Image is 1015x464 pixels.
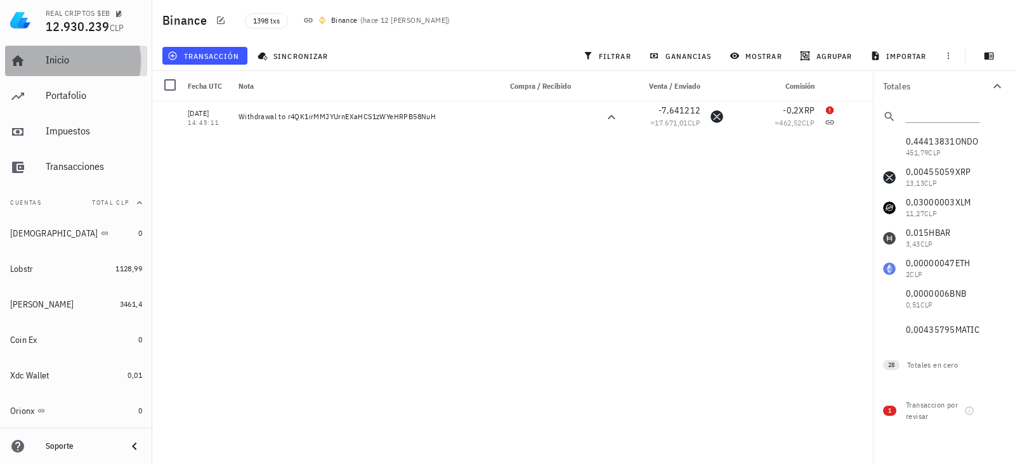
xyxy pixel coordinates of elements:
span: -0,2 [783,105,799,116]
div: Withdrawal to r4QK1irMMJYUrnEXaHCS1zWYeHRPB58NuH [239,112,490,122]
button: importar [865,47,934,65]
span: mostrar [732,51,782,61]
div: Portafolio [46,89,142,101]
span: 0 [138,335,142,344]
div: [DEMOGRAPHIC_DATA] [10,228,98,239]
div: Lobstr [10,264,34,274]
span: 17.671,01 [655,118,688,127]
span: ganancias [652,51,711,61]
span: agrupar [802,51,852,61]
button: Totales [873,71,1015,101]
img: LedgiFi [10,10,30,30]
div: Inicio [46,54,142,66]
span: Fecha UTC [188,81,222,91]
span: 28 [888,360,894,370]
span: hace 12 [PERSON_NAME] [363,15,447,25]
span: 0 [138,406,142,415]
span: CLP [688,118,700,127]
a: Orionx 0 [5,396,147,426]
span: transacción [170,51,239,61]
div: Transaccion por revisar [906,399,959,422]
span: ≈ [650,118,700,127]
span: Nota [239,81,254,91]
span: importar [873,51,927,61]
a: Lobstr 1128,99 [5,254,147,284]
div: Orionx [10,406,35,416]
div: Comisión [728,71,820,101]
span: ( ) [360,14,450,27]
a: [PERSON_NAME] 3461,4 [5,289,147,319]
span: filtrar [586,51,631,61]
a: Transacciones [5,152,147,183]
span: CLP [110,22,124,34]
div: Xdc Wallet [10,370,49,381]
a: Xdc Wallet 0,01 [5,360,147,390]
button: mostrar [724,47,790,65]
a: [DEMOGRAPHIC_DATA] 0 [5,218,147,248]
div: Soporte [46,441,117,451]
a: Coin Ex 0 [5,325,147,355]
button: sincronizar [252,47,336,65]
div: Transacciones [46,160,142,172]
button: CuentasTotal CLP [5,188,147,218]
div: Impuestos [46,125,142,137]
div: 14:45:11 [188,120,228,126]
span: 1128,99 [115,264,142,273]
a: Impuestos [5,117,147,147]
div: Fecha UTC [183,71,233,101]
span: 0 [138,228,142,238]
div: REAL CRIPTOS $EB [46,8,110,18]
span: CLP [802,118,815,127]
div: Totales [883,82,990,91]
span: Comisión [785,81,815,91]
a: Portafolio [5,81,147,112]
button: filtrar [578,47,639,65]
div: [PERSON_NAME] [10,299,74,310]
span: 3461,4 [120,299,142,309]
div: Venta / Enviado [624,71,705,101]
span: -7,641212 [658,105,700,116]
div: XRP-icon [710,110,723,123]
span: Venta / Enviado [649,81,700,91]
span: 12.930.239 [46,18,110,35]
div: [DATE] [188,107,228,120]
span: sincronizar [260,51,328,61]
span: 0,01 [128,370,142,380]
button: ganancias [644,47,719,65]
div: Compra / Recibido [495,71,576,101]
button: transacción [162,47,247,65]
span: XRP [799,105,815,116]
span: Total CLP [92,198,129,207]
div: Binance [331,14,358,27]
span: 462,52 [779,118,801,127]
div: Nota [233,71,495,101]
h1: Binance [162,10,212,30]
button: agrupar [795,47,860,65]
img: 270.png [318,16,326,24]
span: 1 [888,406,891,416]
div: avatar [987,10,1007,30]
span: ≈ [775,118,815,127]
a: Inicio [5,46,147,76]
span: 1398 txs [253,14,280,28]
div: Coin Ex [10,335,37,345]
div: Totales en cero [907,359,979,371]
span: Compra / Recibido [510,81,571,91]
